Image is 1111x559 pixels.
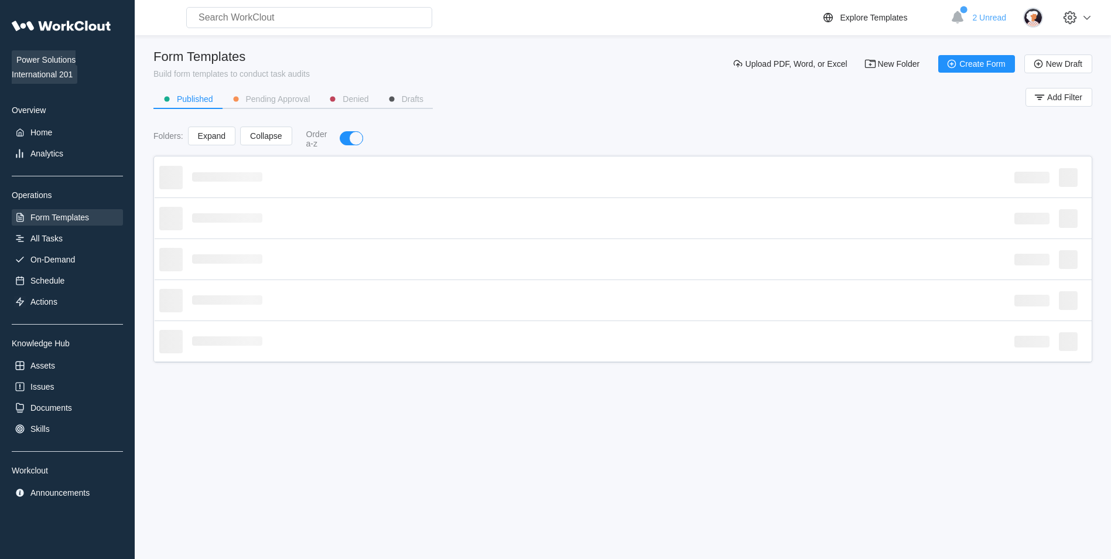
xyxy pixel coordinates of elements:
div: Build form templates to conduct task audits [153,69,310,79]
a: All Tasks [12,230,123,247]
span: ‌ [1059,168,1078,187]
div: Actions [30,297,57,306]
span: ‌ [192,336,262,346]
div: All Tasks [30,234,63,243]
span: ‌ [159,166,183,189]
button: Pending Approval [223,90,320,108]
span: 2 Unread [972,13,1006,22]
button: Upload PDF, Word, or Excel [724,55,857,73]
div: Explore Templates [840,13,907,22]
div: Home [30,128,52,137]
div: Overview [12,105,123,115]
button: Add Filter [1025,88,1092,107]
div: Analytics [30,149,63,158]
a: Explore Templates [821,11,945,25]
div: Skills [30,424,50,434]
div: Form Templates [153,49,310,64]
div: Denied [343,95,368,103]
span: ‌ [159,330,183,353]
a: Announcements [12,485,123,501]
div: On-Demand [30,255,75,264]
div: Operations [12,190,123,200]
span: Expand [198,132,225,140]
span: Power Solutions International 201 [12,50,77,84]
input: Search WorkClout [186,7,432,28]
span: ‌ [192,213,262,223]
div: Schedule [30,276,64,285]
button: Expand [188,127,235,145]
div: Workclout [12,466,123,475]
span: ‌ [1014,336,1050,347]
span: Collapse [250,132,282,140]
span: New Draft [1046,60,1082,68]
button: Published [153,90,223,108]
div: Pending Approval [246,95,310,103]
span: ‌ [192,254,262,264]
div: Form Templates [30,213,89,222]
button: Create Form [938,55,1015,73]
span: Create Form [959,60,1006,68]
a: On-Demand [12,251,123,268]
span: ‌ [159,248,183,271]
a: Form Templates [12,209,123,226]
span: ‌ [1059,250,1078,269]
button: New Folder [857,55,929,73]
a: Actions [12,294,123,310]
span: ‌ [1059,291,1078,310]
a: Documents [12,400,123,416]
span: ‌ [159,207,183,230]
a: Home [12,124,123,141]
div: Published [177,95,213,103]
span: New Folder [878,60,920,68]
span: ‌ [192,295,262,305]
div: Order a-z [306,129,329,148]
img: user-4.png [1023,8,1043,28]
span: ‌ [1014,172,1050,183]
span: Add Filter [1047,93,1082,101]
div: Issues [30,382,54,391]
span: ‌ [1014,295,1050,306]
span: Upload PDF, Word, or Excel [746,60,847,68]
div: Announcements [30,488,90,497]
span: ‌ [1014,213,1050,224]
span: ‌ [192,172,262,182]
span: ‌ [159,289,183,312]
span: ‌ [1059,332,1078,351]
button: New Draft [1024,54,1092,73]
a: Schedule [12,272,123,289]
span: ‌ [1059,209,1078,228]
span: ‌ [1014,254,1050,265]
div: Assets [30,361,55,370]
a: Skills [12,421,123,437]
button: Denied [319,90,378,108]
button: Drafts [378,90,433,108]
button: Collapse [240,127,292,145]
div: Drafts [402,95,423,103]
a: Analytics [12,145,123,162]
a: Assets [12,357,123,374]
div: Knowledge Hub [12,339,123,348]
a: Issues [12,379,123,395]
div: Documents [30,403,72,413]
div: Folders : [153,131,183,141]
